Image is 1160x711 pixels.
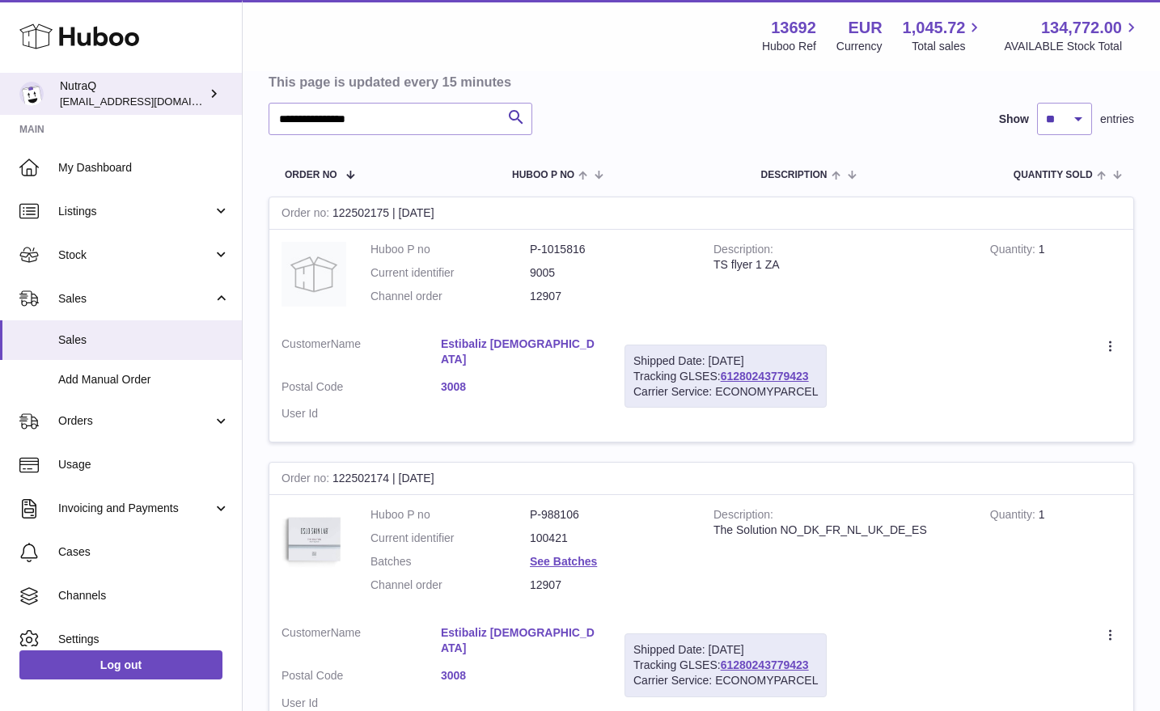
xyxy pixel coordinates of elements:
[1004,17,1141,54] a: 134,772.00 AVAILABLE Stock Total
[633,384,818,400] div: Carrier Service: ECONOMYPARCEL
[912,39,984,54] span: Total sales
[762,39,816,54] div: Huboo Ref
[60,78,205,109] div: NutraQ
[282,472,332,489] strong: Order no
[990,243,1039,260] strong: Quantity
[512,170,574,180] span: Huboo P no
[713,523,966,538] div: The Solution NO_DK_FR_NL_UK_DE_ES
[282,668,441,688] dt: Postal Code
[58,588,230,603] span: Channels
[530,289,689,304] dd: 12907
[530,507,689,523] dd: P-988106
[282,406,441,421] dt: User Id
[285,170,337,180] span: Order No
[999,112,1029,127] label: Show
[836,39,883,54] div: Currency
[633,353,818,369] div: Shipped Date: [DATE]
[370,554,530,569] dt: Batches
[282,625,441,660] dt: Name
[282,626,331,639] span: Customer
[721,658,809,671] a: 61280243779423
[624,345,827,408] div: Tracking GLSES:
[441,379,600,395] a: 3008
[282,379,441,399] dt: Postal Code
[530,555,597,568] a: See Batches
[58,544,230,560] span: Cases
[978,495,1133,613] td: 1
[19,82,44,106] img: log@nutraq.com
[1041,17,1122,39] span: 134,772.00
[370,531,530,546] dt: Current identifier
[530,531,689,546] dd: 100421
[760,170,827,180] span: Description
[58,248,213,263] span: Stock
[58,413,213,429] span: Orders
[978,230,1133,324] td: 1
[58,372,230,387] span: Add Manual Order
[441,625,600,656] a: Estibaliz [DEMOGRAPHIC_DATA]
[370,507,530,523] dt: Huboo P no
[58,160,230,176] span: My Dashboard
[60,95,238,108] span: [EMAIL_ADDRESS][DOMAIN_NAME]
[269,73,1130,91] h3: This page is updated every 15 minutes
[370,242,530,257] dt: Huboo P no
[58,501,213,516] span: Invoicing and Payments
[269,463,1133,495] div: 122502174 | [DATE]
[713,257,966,273] div: TS flyer 1 ZA
[282,242,346,307] img: no-photo.jpg
[990,508,1039,525] strong: Quantity
[58,204,213,219] span: Listings
[633,673,818,688] div: Carrier Service: ECONOMYPARCEL
[58,632,230,647] span: Settings
[530,578,689,593] dd: 12907
[441,336,600,367] a: Estibaliz [DEMOGRAPHIC_DATA]
[370,289,530,304] dt: Channel order
[58,291,213,307] span: Sales
[530,242,689,257] dd: P-1015816
[282,206,332,223] strong: Order no
[713,243,773,260] strong: Description
[624,633,827,697] div: Tracking GLSES:
[58,457,230,472] span: Usage
[903,17,966,39] span: 1,045.72
[1100,112,1134,127] span: entries
[19,650,222,679] a: Log out
[58,332,230,348] span: Sales
[713,508,773,525] strong: Description
[530,265,689,281] dd: 9005
[282,696,441,711] dt: User Id
[633,642,818,658] div: Shipped Date: [DATE]
[282,336,441,371] dt: Name
[848,17,882,39] strong: EUR
[282,507,346,572] img: 136921728478892.jpg
[903,17,984,54] a: 1,045.72 Total sales
[1004,39,1141,54] span: AVAILABLE Stock Total
[269,197,1133,230] div: 122502175 | [DATE]
[721,370,809,383] a: 61280243779423
[441,668,600,683] a: 3008
[370,578,530,593] dt: Channel order
[282,337,331,350] span: Customer
[370,265,530,281] dt: Current identifier
[1014,170,1093,180] span: Quantity Sold
[771,17,816,39] strong: 13692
